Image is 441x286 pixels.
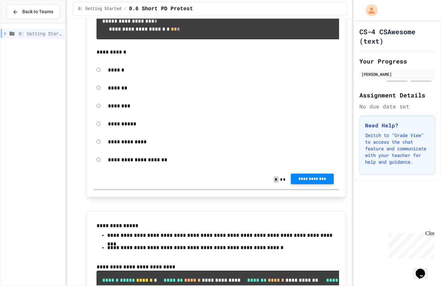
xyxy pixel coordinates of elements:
[129,5,193,13] span: 0.6 Short PD Pretest
[413,259,434,279] iframe: chat widget
[359,3,379,18] div: My Account
[22,8,53,15] span: Back to Teams
[124,6,126,12] span: /
[3,3,46,42] div: Chat with us now!Close
[6,5,60,19] button: Back to Teams
[365,121,429,129] h3: Need Help?
[359,102,435,110] div: No due date set
[386,230,434,259] iframe: chat widget
[365,132,429,165] p: Switch to "Grade View" to access the chat feature and communicate with your teacher for help and ...
[19,30,62,37] span: 0: Getting Started
[361,71,433,77] div: [PERSON_NAME]
[359,90,435,100] h2: Assignment Details
[359,27,435,46] h1: CS-4 CSAwesome (text)
[78,6,121,12] span: 0: Getting Started
[359,57,435,66] h2: Your Progress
